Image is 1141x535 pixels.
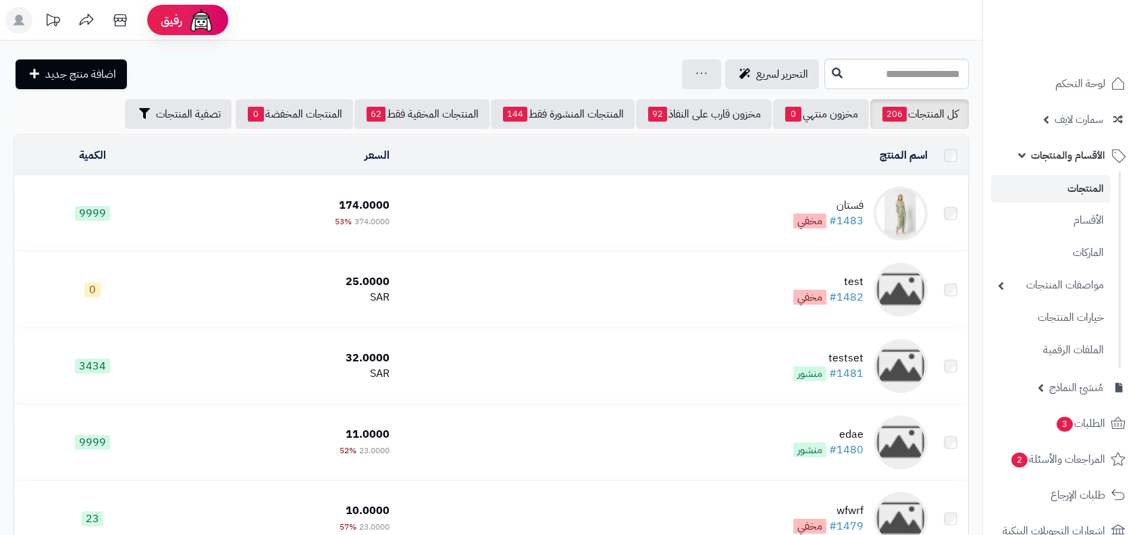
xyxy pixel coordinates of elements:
[84,282,101,297] span: 0
[161,12,182,28] span: رفيق
[793,351,864,366] div: testset
[991,175,1111,203] a: المنتجات
[188,7,215,34] img: ai-face.png
[882,107,907,122] span: 206
[793,366,826,381] span: منشور
[1057,417,1073,432] span: 3
[82,511,103,526] span: 23
[991,479,1133,511] a: طلبات الإرجاع
[793,519,826,534] span: مخفي
[45,66,116,82] span: اضافة منتج جديد
[991,271,1111,300] a: مواصفات المنتجات
[793,503,864,519] div: wfwrf
[756,66,808,82] span: التحرير لسريع
[16,59,127,89] a: اضافة منتج جديد
[346,426,390,442] span: 11.0000
[793,274,864,290] div: test
[177,290,390,305] div: SAR
[793,290,826,305] span: مخفي
[991,443,1133,476] a: المراجعات والأسئلة2
[367,107,386,122] span: 62
[354,215,390,228] span: 374.0000
[874,186,928,240] img: فستان
[991,68,1133,100] a: لوحة التحكم
[75,359,110,374] span: 3434
[793,198,864,213] div: فستان
[1055,74,1105,93] span: لوحة التحكم
[991,303,1111,332] a: خيارات المنتجات
[491,99,635,129] a: المنتجات المنشورة فقط144
[1051,486,1105,505] span: طلبات الإرجاع
[874,263,928,317] img: test
[359,444,390,457] span: 23.0000
[236,99,353,129] a: المنتجات المخفضة0
[870,99,969,129] a: كل المنتجات206
[75,206,110,221] span: 9999
[335,215,352,228] span: 53%
[829,289,864,305] a: #1482
[503,107,527,122] span: 144
[340,521,356,533] span: 57%
[829,518,864,534] a: #1479
[991,206,1111,235] a: الأقسام
[829,442,864,458] a: #1480
[1049,378,1103,397] span: مُنشئ النماذج
[75,435,110,450] span: 9999
[880,147,928,163] a: اسم المنتج
[365,147,390,163] a: السعر
[177,366,390,382] div: SAR
[874,339,928,393] img: testset
[648,107,667,122] span: 92
[346,503,390,519] span: 10.0000
[793,427,864,442] div: edae
[991,336,1111,365] a: الملفات الرقمية
[829,213,864,229] a: #1483
[156,106,221,122] span: تصفية المنتجات
[1055,110,1103,129] span: سمارت لايف
[991,407,1133,440] a: الطلبات3
[793,213,826,228] span: مخفي
[36,7,70,37] a: تحديثات المنصة
[1010,450,1105,469] span: المراجعات والأسئلة
[773,99,869,129] a: مخزون منتهي0
[177,351,390,366] div: 32.0000
[636,99,772,129] a: مخزون قارب على النفاذ92
[725,59,819,89] a: التحرير لسريع
[177,274,390,290] div: 25.0000
[359,521,390,533] span: 23.0000
[339,197,390,213] span: 174.0000
[874,415,928,469] img: edae
[1055,414,1105,433] span: الطلبات
[829,365,864,382] a: #1481
[248,107,264,122] span: 0
[1031,146,1105,165] span: الأقسام والمنتجات
[79,147,106,163] a: الكمية
[125,99,232,129] button: تصفية المنتجات
[793,442,826,457] span: منشور
[340,444,356,457] span: 52%
[991,238,1111,267] a: الماركات
[1011,453,1028,467] span: 2
[785,107,801,122] span: 0
[354,99,489,129] a: المنتجات المخفية فقط62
